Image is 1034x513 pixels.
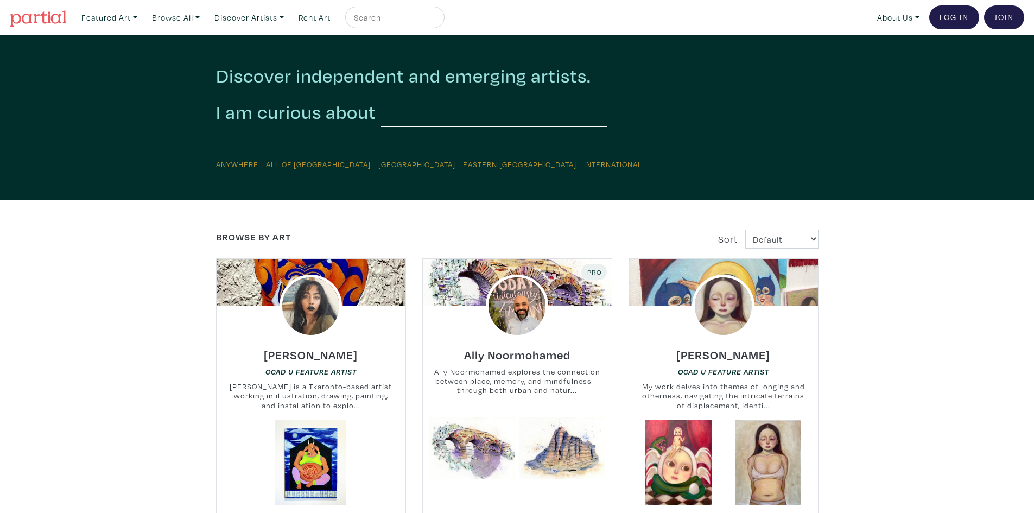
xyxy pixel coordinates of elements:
[216,159,258,169] a: Anywhere
[217,382,405,410] small: [PERSON_NAME] is a Tkaronto-based artist working in illustration, drawing, painting, and installa...
[464,345,570,357] a: Ally Noormohamed
[676,345,770,357] a: [PERSON_NAME]
[77,7,142,29] a: Featured Art
[264,345,358,357] a: [PERSON_NAME]
[678,368,769,376] em: OCAD U Feature Artist
[423,367,612,396] small: Ally Noormohamed explores the connection between place, memory, and mindfulness—through both urba...
[718,233,738,245] span: Sort
[676,347,770,362] h6: [PERSON_NAME]
[265,366,357,377] a: OCAD U Feature Artist
[266,159,371,169] a: All of [GEOGRAPHIC_DATA]
[584,159,642,169] a: International
[872,7,924,29] a: About Us
[216,100,376,124] h2: I am curious about
[486,275,549,338] img: phpThumb.php
[378,159,455,169] a: [GEOGRAPHIC_DATA]
[464,347,570,362] h6: Ally Noormohamed
[265,368,357,376] em: OCAD U Feature Artist
[692,275,755,338] img: phpThumb.php
[353,11,434,24] input: Search
[294,7,335,29] a: Rent Art
[463,159,576,169] a: Eastern [GEOGRAPHIC_DATA]
[147,7,205,29] a: Browse All
[629,382,818,410] small: My work delves into themes of longing and otherness, navigating the intricate terrains of displac...
[929,5,979,29] a: Log In
[586,268,602,276] span: Pro
[216,231,291,243] a: Browse by Art
[210,7,289,29] a: Discover Artists
[216,64,819,87] h2: Discover independent and emerging artists.
[264,347,358,362] h6: [PERSON_NAME]
[280,275,342,338] img: phpThumb.php
[984,5,1024,29] a: Join
[678,366,769,377] a: OCAD U Feature Artist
